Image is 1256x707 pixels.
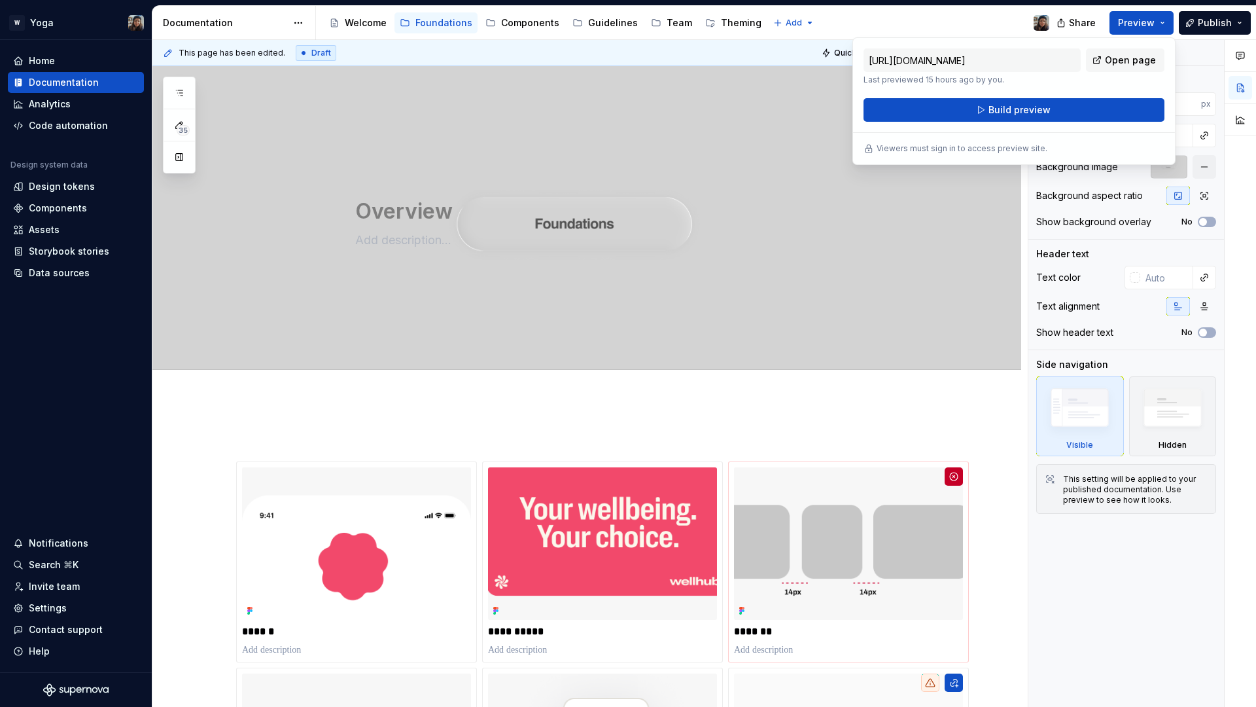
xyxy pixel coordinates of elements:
[8,641,144,662] button: Help
[311,48,331,58] span: Draft
[9,15,25,31] div: W
[8,72,144,93] a: Documentation
[480,12,565,33] a: Components
[567,12,643,33] a: Guidelines
[1086,48,1164,72] a: Open page
[667,16,692,29] div: Team
[646,12,697,33] a: Team
[8,598,144,619] a: Settings
[8,263,144,283] a: Data sources
[242,467,471,620] img: b37cd55c-9518-4305-a2f2-4003b2950069.png
[1151,92,1201,116] input: Auto
[1069,16,1096,29] span: Share
[721,16,761,29] div: Theming
[1129,376,1217,456] div: Hidden
[700,12,767,33] a: Theming
[1181,217,1193,227] label: No
[29,202,87,215] div: Components
[353,196,847,227] textarea: Overview
[29,98,71,111] div: Analytics
[3,9,149,37] button: WYogaLarissa Matos
[345,16,387,29] div: Welcome
[29,76,99,89] div: Documentation
[29,537,88,550] div: Notifications
[877,143,1047,154] p: Viewers must sign in to access preview site.
[29,245,109,258] div: Storybook stories
[863,98,1164,122] button: Build preview
[1036,326,1113,339] div: Show header text
[8,241,144,262] a: Storybook stories
[786,18,802,28] span: Add
[1036,189,1143,202] div: Background aspect ratio
[8,176,144,197] a: Design tokens
[29,602,67,615] div: Settings
[29,558,78,571] div: Search ⌘K
[1036,358,1108,371] div: Side navigation
[818,44,896,62] button: Quick preview
[1036,271,1081,284] div: Text color
[1034,15,1049,31] img: Larissa Matos
[177,125,190,136] span: 35
[43,683,109,697] svg: Supernova Logo
[1109,11,1174,35] button: Preview
[179,48,285,58] span: This page has been edited.
[29,623,103,636] div: Contact support
[8,619,144,640] button: Contact support
[324,10,767,36] div: Page tree
[1036,300,1100,313] div: Text alignment
[1179,11,1251,35] button: Publish
[1140,266,1193,289] input: Auto
[163,16,287,29] div: Documentation
[8,198,144,219] a: Components
[8,115,144,136] a: Code automation
[1198,16,1232,29] span: Publish
[588,16,638,29] div: Guidelines
[8,50,144,71] a: Home
[1159,440,1187,450] div: Hidden
[863,75,1081,85] p: Last previewed 15 hours ago by you.
[30,16,54,29] div: Yoga
[1063,474,1208,505] div: This setting will be applied to your published documentation. Use preview to see how it looks.
[415,16,472,29] div: Foundations
[29,223,60,236] div: Assets
[29,119,108,132] div: Code automation
[8,94,144,115] a: Analytics
[1036,215,1151,228] div: Show background overlay
[1105,54,1156,67] span: Open page
[501,16,559,29] div: Components
[29,54,55,67] div: Home
[1036,247,1089,261] div: Header text
[29,266,90,280] div: Data sources
[29,580,80,593] div: Invite team
[834,48,890,58] span: Quick preview
[128,15,144,31] img: Larissa Matos
[8,533,144,554] button: Notifications
[1036,376,1124,456] div: Visible
[8,554,144,575] button: Search ⌘K
[734,467,963,620] img: 141e8f1b-3b44-48e3-97d2-32cccdb0eada.png
[1181,327,1193,338] label: No
[394,12,478,33] a: Foundations
[1201,99,1211,109] p: px
[29,645,50,658] div: Help
[1050,11,1104,35] button: Share
[769,14,818,32] button: Add
[1036,160,1118,173] div: Background image
[10,160,88,170] div: Design system data
[488,467,717,620] img: 20b0be72-6041-455b-ab2c-7683182817d4.png
[1118,16,1155,29] span: Preview
[1066,440,1093,450] div: Visible
[8,219,144,240] a: Assets
[29,180,95,193] div: Design tokens
[988,103,1051,117] span: Build preview
[324,12,392,33] a: Welcome
[8,576,144,597] a: Invite team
